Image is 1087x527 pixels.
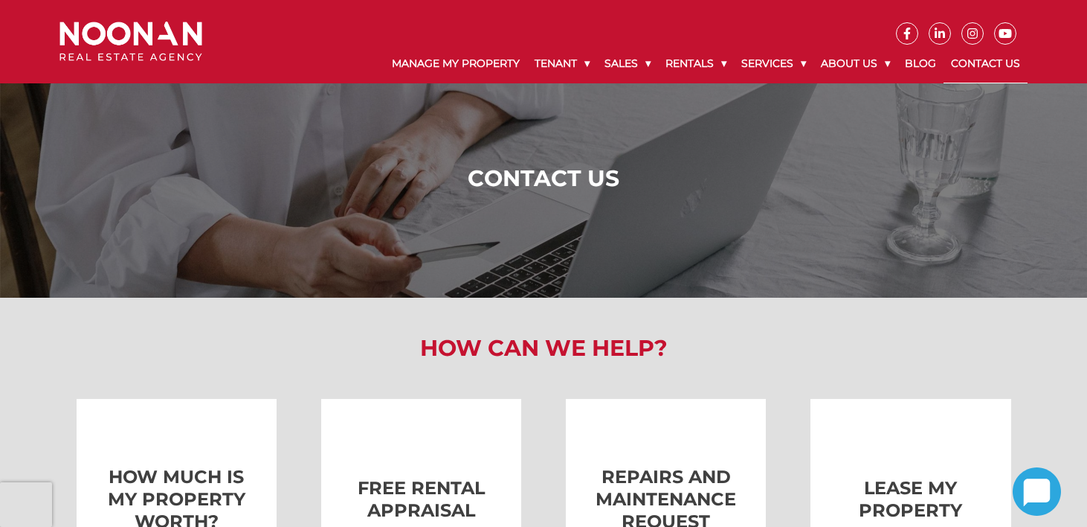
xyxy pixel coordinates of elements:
a: Contact Us [944,45,1028,83]
h2: How Can We Help? [48,335,1039,362]
h1: Contact Us [63,165,1025,192]
a: Sales [597,45,658,83]
a: Rentals [658,45,734,83]
a: Tenant [527,45,597,83]
a: Blog [897,45,944,83]
a: About Us [813,45,897,83]
a: Services [734,45,813,83]
a: Manage My Property [384,45,527,83]
img: Noonan Real Estate Agency [59,22,202,61]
